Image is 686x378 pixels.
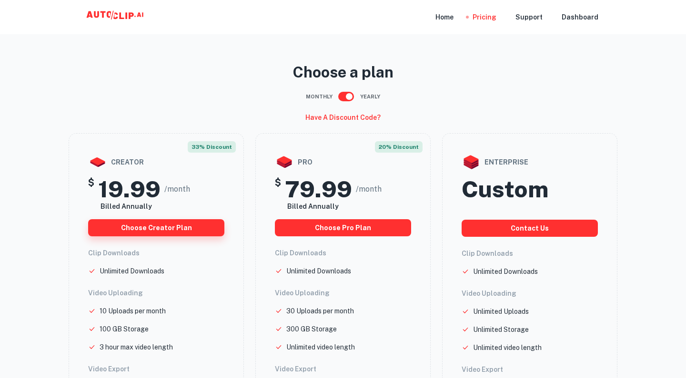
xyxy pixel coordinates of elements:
p: Unlimited Downloads [473,266,538,277]
h6: Have a discount code? [305,112,381,123]
p: 300 GB Storage [286,324,337,334]
p: Unlimited Uploads [473,306,529,317]
p: Unlimited video length [286,342,355,352]
div: pro [275,153,411,172]
h2: 19.99 [98,175,161,203]
span: Monthly [306,93,333,101]
h5: $ [275,175,281,203]
div: creator [88,153,224,172]
span: /month [164,184,190,195]
p: 100 GB Storage [100,324,149,334]
span: 33% discount [188,141,236,153]
h6: Video Export [462,364,598,375]
p: 10 Uploads per month [100,306,166,316]
h6: Video Export [275,364,411,374]
h2: Custom [462,175,548,203]
span: /month [356,184,382,195]
div: enterprise [462,153,598,172]
button: choose pro plan [275,219,411,236]
p: Unlimited Downloads [100,266,164,276]
button: Have a discount code? [302,109,384,126]
h6: Video Uploading [275,288,411,298]
button: choose creator plan [88,219,224,236]
h6: Clip Downloads [462,248,598,259]
h6: Clip Downloads [88,248,224,258]
p: 3 hour max video length [100,342,173,352]
p: Unlimited Downloads [286,266,351,276]
span: Yearly [360,93,380,101]
h6: Billed Annually [101,201,224,212]
p: 30 Uploads per month [286,306,354,316]
h6: Billed Annually [287,201,411,212]
p: Choose a plan [69,61,617,84]
h5: $ [88,175,94,203]
h6: Video Export [88,364,224,374]
h6: Video Uploading [462,288,598,299]
p: Unlimited video length [473,342,542,353]
span: 20% discount [375,141,423,153]
button: Contact us [462,220,598,237]
h6: Video Uploading [88,288,224,298]
p: Unlimited Storage [473,324,529,335]
h6: Clip Downloads [275,248,411,258]
h2: 79.99 [285,175,352,203]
